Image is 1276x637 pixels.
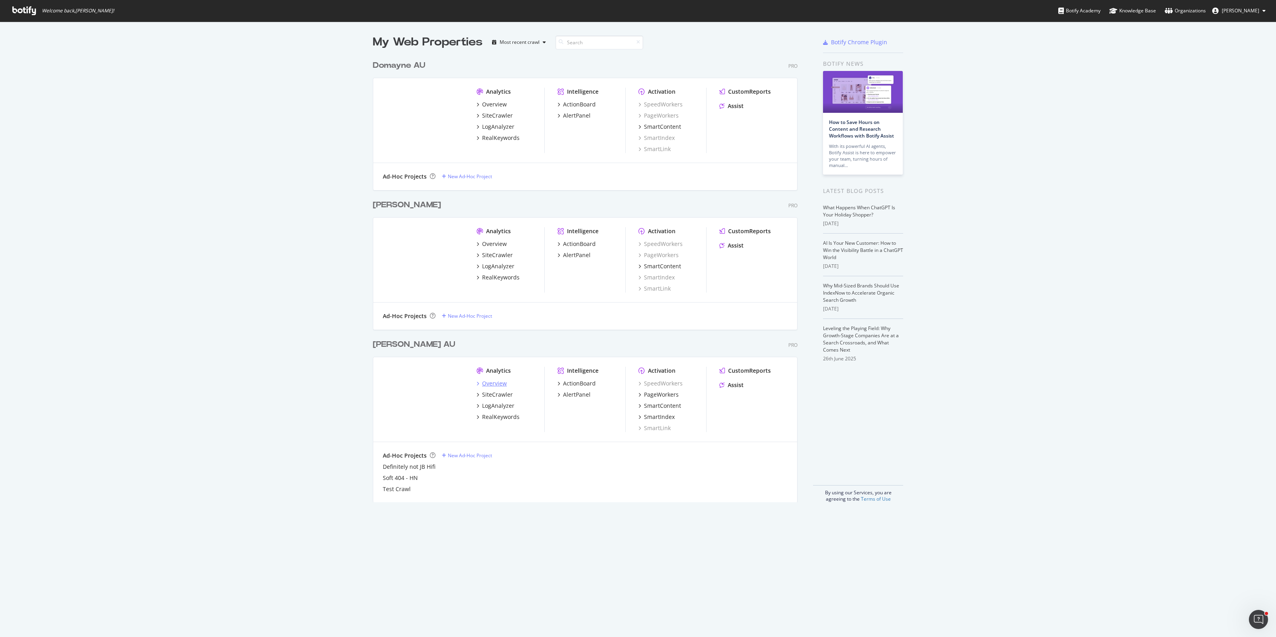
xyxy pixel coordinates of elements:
[638,251,679,259] a: PageWorkers
[489,36,549,49] button: Most recent crawl
[477,262,514,270] a: LogAnalyzer
[442,173,492,180] a: New Ad-Hoc Project
[563,391,591,399] div: AlertPanel
[373,34,482,50] div: My Web Properties
[728,242,744,250] div: Assist
[482,240,507,248] div: Overview
[442,452,492,459] a: New Ad-Hoc Project
[719,367,771,375] a: CustomReports
[482,134,520,142] div: RealKeywords
[383,88,464,152] img: www.domayne.com.au
[1165,7,1206,15] div: Organizations
[788,342,797,348] div: Pro
[482,100,507,108] div: Overview
[648,367,675,375] div: Activation
[728,102,744,110] div: Assist
[823,204,895,218] a: What Happens When ChatGPT Is Your Holiday Shopper?
[788,202,797,209] div: Pro
[638,123,681,131] a: SmartContent
[638,240,683,248] div: SpeedWorkers
[728,381,744,389] div: Assist
[638,112,679,120] div: PageWorkers
[482,391,513,399] div: SiteCrawler
[831,38,887,46] div: Botify Chrome Plugin
[486,88,511,96] div: Analytics
[477,251,513,259] a: SiteCrawler
[728,88,771,96] div: CustomReports
[638,413,675,421] a: SmartIndex
[638,391,679,399] a: PageWorkers
[482,273,520,281] div: RealKeywords
[648,227,675,235] div: Activation
[383,463,435,471] div: Definitely not JB Hifi
[638,285,671,293] a: SmartLink
[557,100,596,108] a: ActionBoard
[719,227,771,235] a: CustomReports
[813,485,903,502] div: By using our Services, you are agreeing to the
[482,413,520,421] div: RealKeywords
[42,8,114,14] span: Welcome back, [PERSON_NAME] !
[823,71,903,113] img: How to Save Hours on Content and Research Workflows with Botify Assist
[861,495,891,502] a: Terms of Use
[644,413,675,421] div: SmartIndex
[477,240,507,248] a: Overview
[383,485,411,493] a: Test Crawl
[638,262,681,270] a: SmartContent
[829,119,894,139] a: How to Save Hours on Content and Research Workflows with Botify Assist
[644,123,681,131] div: SmartContent
[442,313,492,319] a: New Ad-Hoc Project
[1058,7,1101,15] div: Botify Academy
[486,227,511,235] div: Analytics
[563,240,596,248] div: ActionBoard
[638,134,675,142] a: SmartIndex
[1206,4,1272,17] button: [PERSON_NAME]
[638,379,683,387] a: SpeedWorkers
[482,402,514,410] div: LogAnalyzer
[373,339,455,350] div: [PERSON_NAME] AU
[638,273,675,281] div: SmartIndex
[557,391,591,399] a: AlertPanel
[477,100,507,108] a: Overview
[638,424,671,432] div: SmartLink
[563,112,591,120] div: AlertPanel
[555,35,643,49] input: Search
[383,312,427,320] div: Ad-Hoc Projects
[383,227,464,292] img: www.joycemayne.com.au
[482,262,514,270] div: LogAnalyzer
[823,38,887,46] a: Botify Chrome Plugin
[373,199,441,211] div: [PERSON_NAME]
[373,60,425,71] div: Domayne AU
[373,339,459,350] a: [PERSON_NAME] AU
[638,145,671,153] a: SmartLink
[482,123,514,131] div: LogAnalyzer
[823,240,903,261] a: AI Is Your New Customer: How to Win the Visibility Battle in a ChatGPT World
[557,379,596,387] a: ActionBoard
[477,134,520,142] a: RealKeywords
[557,112,591,120] a: AlertPanel
[644,391,679,399] div: PageWorkers
[477,123,514,131] a: LogAnalyzer
[477,391,513,399] a: SiteCrawler
[557,240,596,248] a: ActionBoard
[557,251,591,259] a: AlertPanel
[486,367,511,375] div: Analytics
[383,474,418,482] div: Soft 404 - HN
[823,263,903,270] div: [DATE]
[477,273,520,281] a: RealKeywords
[500,40,540,45] div: Most recent crawl
[823,220,903,227] div: [DATE]
[644,262,681,270] div: SmartContent
[788,63,797,69] div: Pro
[477,112,513,120] a: SiteCrawler
[638,100,683,108] a: SpeedWorkers
[823,59,903,68] div: Botify news
[448,313,492,319] div: New Ad-Hoc Project
[373,199,444,211] a: [PERSON_NAME]
[373,50,804,502] div: grid
[823,282,899,303] a: Why Mid-Sized Brands Should Use IndexNow to Accelerate Organic Search Growth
